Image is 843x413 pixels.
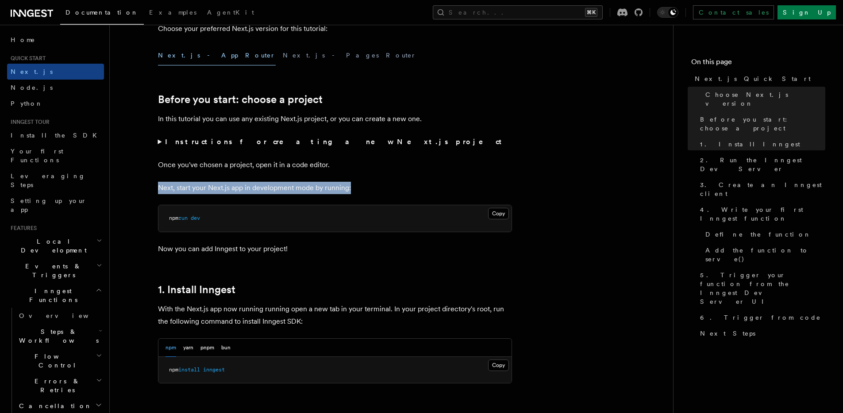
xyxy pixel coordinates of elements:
span: 3. Create an Inngest client [700,180,825,198]
button: Copy [488,208,509,219]
a: 6. Trigger from code [697,310,825,325]
span: Python [11,100,43,107]
a: Before you start: choose a project [158,93,323,106]
span: 6. Trigger from code [700,313,821,322]
button: yarn [183,339,193,357]
button: Next.js - Pages Router [283,46,416,65]
a: Contact sales [693,5,774,19]
span: Local Development [7,237,96,255]
a: 1. Install Inngest [697,136,825,152]
summary: Instructions for creating a new Next.js project [158,136,512,148]
span: Install the SDK [11,132,102,139]
a: Next.js [7,64,104,80]
span: Documentation [65,9,139,16]
kbd: ⌘K [585,8,597,17]
button: Steps & Workflows [15,324,104,348]
span: Cancellation [15,402,92,410]
a: Sign Up [778,5,836,19]
a: Define the function [702,226,825,242]
span: Examples [149,9,196,16]
a: 4. Write your first Inngest function [697,202,825,226]
a: Node.js [7,80,104,96]
span: Inngest Functions [7,287,96,304]
span: Next Steps [700,329,755,338]
span: 5. Trigger your function from the Inngest Dev Server UI [700,271,825,306]
span: npm [169,215,178,221]
span: inngest [203,367,225,373]
span: Errors & Retries [15,377,96,394]
a: Home [7,32,104,48]
a: Install the SDK [7,127,104,143]
span: Quick start [7,55,46,62]
button: Inngest Functions [7,283,104,308]
a: Documentation [60,3,144,25]
p: Next, start your Next.js app in development mode by running: [158,182,512,194]
a: 2. Run the Inngest Dev Server [697,152,825,177]
p: In this tutorial you can use any existing Next.js project, or you can create a new one. [158,113,512,125]
a: Your first Functions [7,143,104,168]
span: Flow Control [15,352,96,370]
span: Steps & Workflows [15,327,99,345]
button: Next.js - App Router [158,46,276,65]
a: 5. Trigger your function from the Inngest Dev Server UI [697,267,825,310]
a: Leveraging Steps [7,168,104,193]
button: Search...⌘K [433,5,603,19]
a: Next.js Quick Start [691,71,825,87]
p: Once you've chosen a project, open it in a code editor. [158,159,512,171]
strong: Instructions for creating a new Next.js project [165,138,505,146]
span: Your first Functions [11,148,63,164]
button: Flow Control [15,348,104,373]
span: Add the function to serve() [705,246,825,264]
span: Setting up your app [11,197,87,213]
span: Features [7,225,37,232]
span: 2. Run the Inngest Dev Server [700,156,825,173]
p: Now you can add Inngest to your project! [158,243,512,255]
span: Before you start: choose a project [700,115,825,133]
a: 1. Install Inngest [158,283,235,296]
span: Node.js [11,84,53,91]
a: Next Steps [697,325,825,341]
a: Before you start: choose a project [697,111,825,136]
span: dev [191,215,200,221]
button: npm [166,339,176,357]
span: Next.js Quick Start [695,74,811,83]
p: Choose your preferred Next.js version for this tutorial: [158,23,512,35]
button: Copy [488,359,509,371]
span: 4. Write your first Inngest function [700,205,825,223]
span: Overview [19,312,110,319]
span: Inngest tour [7,119,50,126]
a: Overview [15,308,104,324]
a: 3. Create an Inngest client [697,177,825,202]
span: install [178,367,200,373]
span: AgentKit [207,9,254,16]
button: Toggle dark mode [657,7,678,18]
span: Events & Triggers [7,262,96,279]
h4: On this page [691,57,825,71]
span: Choose Next.js version [705,90,825,108]
a: AgentKit [202,3,259,24]
span: Define the function [705,230,811,239]
button: bun [221,339,231,357]
a: Setting up your app [7,193,104,218]
span: run [178,215,188,221]
span: npm [169,367,178,373]
a: Examples [144,3,202,24]
button: Local Development [7,233,104,258]
p: With the Next.js app now running running open a new tab in your terminal. In your project directo... [158,303,512,328]
span: Leveraging Steps [11,172,85,188]
span: Next.js [11,68,53,75]
button: Errors & Retries [15,373,104,398]
span: 1. Install Inngest [700,140,800,149]
a: Add the function to serve() [702,242,825,267]
button: pnpm [200,339,214,357]
span: Home [11,35,35,44]
a: Choose Next.js version [702,87,825,111]
button: Events & Triggers [7,258,104,283]
a: Python [7,96,104,111]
